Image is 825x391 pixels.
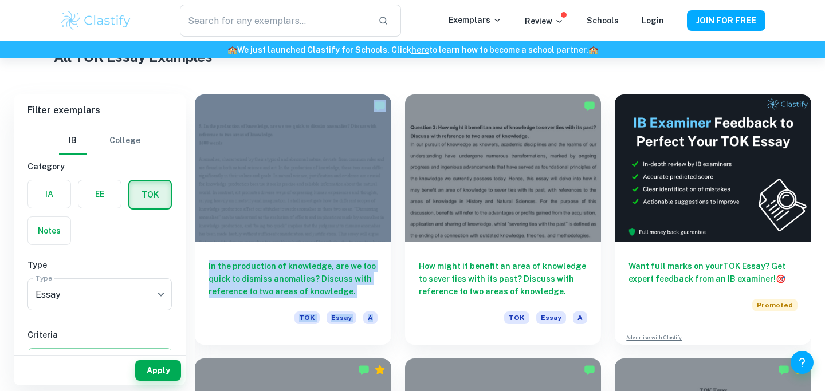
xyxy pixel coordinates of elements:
a: How might it benefit an area of knowledge to sever ties with its past? Discuss with reference to ... [405,94,602,345]
a: In the production of knowledge, are we too quick to dismiss anomalies? Discuss with reference to ... [195,94,391,345]
p: Exemplars [449,14,502,26]
h6: Criteria [27,329,172,341]
button: Select [27,348,172,369]
div: Premium [794,364,806,376]
button: Help and Feedback [791,351,814,374]
h6: Category [27,160,172,173]
a: Advertise with Clastify [626,334,682,342]
h6: How might it benefit an area of knowledge to sever ties with its past? Discuss with reference to ... [419,260,588,298]
img: Clastify logo [60,9,132,32]
h6: Type [27,259,172,271]
img: Marked [358,364,370,376]
img: Marked [584,364,595,376]
span: Promoted [752,299,797,311]
button: College [109,127,140,155]
span: Essay [327,311,356,324]
span: TOK [504,311,529,324]
button: IB [59,127,87,155]
span: A [363,311,378,324]
button: JOIN FOR FREE [687,10,765,31]
a: Schools [587,16,619,25]
button: TOK [129,181,171,208]
img: Thumbnail [615,94,811,242]
span: Essay [536,311,566,324]
button: Apply [135,360,181,381]
input: Search for any exemplars... [180,5,369,37]
a: Login [642,16,664,25]
div: Premium [374,364,386,376]
span: 🏫 [588,45,598,54]
div: Essay [27,278,172,310]
a: here [411,45,429,54]
span: 🎯 [776,274,785,283]
h6: Want full marks on your TOK Essay ? Get expert feedback from an IB examiner! [628,260,797,285]
img: Marked [584,100,595,112]
div: Filter type choice [59,127,140,155]
p: Review [525,15,564,27]
span: 🏫 [227,45,237,54]
img: Marked [778,364,789,376]
button: EE [78,180,121,208]
button: Notes [28,217,70,244]
a: Want full marks on yourTOK Essay? Get expert feedback from an IB examiner!PromotedAdvertise with ... [615,94,811,345]
img: Marked [374,100,386,112]
h6: In the production of knowledge, are we too quick to dismiss anomalies? Discuss with reference to ... [209,260,378,298]
h6: We just launched Clastify for Schools. Click to learn how to become a school partner. [2,44,823,56]
span: A [573,311,587,324]
h6: Filter exemplars [14,94,186,127]
span: TOK [294,311,320,324]
button: IA [28,180,70,208]
label: Type [36,273,52,283]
